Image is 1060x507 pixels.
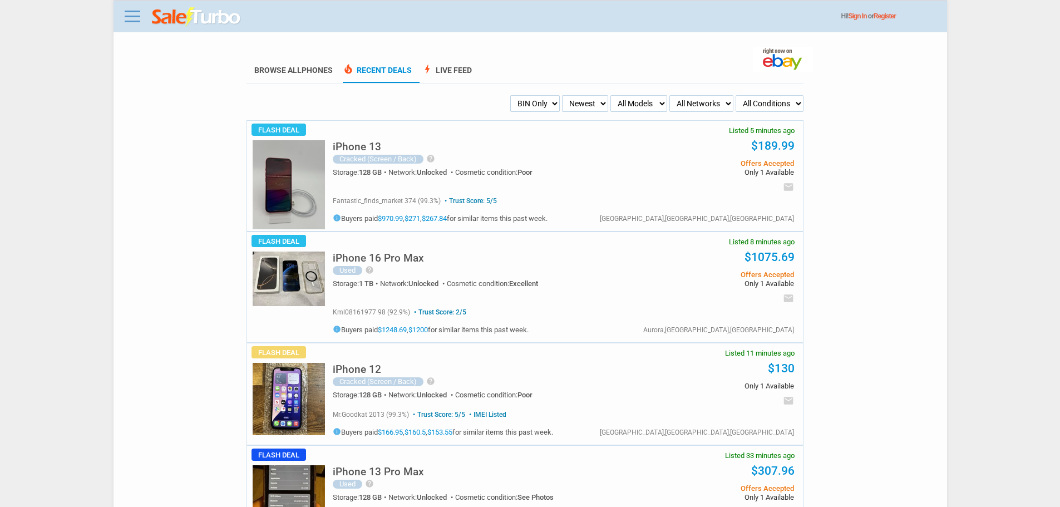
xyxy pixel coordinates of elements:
div: Cracked (Screen / Back) [333,155,423,164]
span: Only 1 Available [626,494,793,501]
span: Listed 33 minutes ago [725,452,795,459]
span: Listed 5 minutes ago [729,127,795,134]
div: Network: [380,280,447,287]
span: mr.goodkat 2013 (99.3%) [333,411,409,419]
i: help [426,154,435,163]
h5: iPhone 13 [333,141,381,152]
span: local_fire_department [343,63,354,75]
a: iPhone 16 Pro Max [333,255,424,263]
span: Unlocked [417,391,447,399]
h5: iPhone 16 Pro Max [333,253,424,263]
span: 1 TB [359,279,373,288]
div: Network: [388,391,455,398]
a: $153.55 [427,428,452,436]
img: s-l225.jpg [253,363,325,435]
a: local_fire_departmentRecent Deals [343,66,412,83]
span: Unlocked [417,168,447,176]
div: Network: [388,169,455,176]
div: Cracked (Screen / Back) [333,377,423,386]
div: Storage: [333,169,388,176]
div: Cosmetic condition: [447,280,538,287]
a: $166.95 [378,428,403,436]
span: Trust Score: 5/5 [442,197,497,205]
span: Listed 11 minutes ago [725,350,795,357]
h5: Buyers paid , for similar items this past week. [333,325,529,333]
span: See Photos [517,493,554,501]
span: or [868,12,896,20]
span: IMEI Listed [467,411,506,419]
h5: Buyers paid , , for similar items this past week. [333,427,553,436]
span: Poor [517,391,533,399]
a: iPhone 12 [333,366,381,375]
div: Storage: [333,494,388,501]
div: Aurora,[GEOGRAPHIC_DATA],[GEOGRAPHIC_DATA] [643,327,794,333]
span: bolt [422,63,433,75]
i: email [783,181,794,193]
img: s-l225.jpg [253,140,325,229]
span: Flash Deal [252,449,306,461]
i: info [333,214,341,222]
i: help [365,265,374,274]
a: $1248.69 [378,326,407,334]
span: Flash Deal [252,346,306,358]
img: s-l225.jpg [253,252,325,306]
a: Browse AllPhones [254,66,333,75]
a: $1075.69 [745,250,795,264]
span: Flash Deal [252,235,306,247]
a: $1200 [408,326,428,334]
div: Cosmetic condition: [455,391,533,398]
span: Unlocked [417,493,447,501]
i: help [426,377,435,386]
img: saleturbo.com - Online Deals and Discount Coupons [152,7,241,27]
h5: iPhone 13 Pro Max [333,466,424,477]
span: Excellent [509,279,538,288]
a: $970.99 [378,214,403,223]
span: Only 1 Available [626,169,793,176]
a: $130 [768,362,795,375]
a: Register [874,12,896,20]
a: iPhone 13 [333,144,381,152]
a: Sign In [849,12,867,20]
div: Storage: [333,280,380,287]
span: Offers Accepted [626,271,793,278]
div: Cosmetic condition: [455,494,554,501]
span: Hi! [841,12,849,20]
span: Unlocked [408,279,438,288]
span: Trust Score: 2/5 [412,308,466,316]
i: info [333,427,341,436]
h5: Buyers paid , , for similar items this past week. [333,214,548,222]
div: Storage: [333,391,388,398]
a: boltLive Feed [422,66,472,83]
span: 128 GB [359,493,382,501]
a: $160.5 [405,428,426,436]
span: Only 1 Available [626,382,793,390]
span: Trust Score: 5/5 [411,411,465,419]
span: Offers Accepted [626,485,793,492]
span: Offers Accepted [626,160,793,167]
i: info [333,325,341,333]
span: 128 GB [359,168,382,176]
span: Listed 8 minutes ago [729,238,795,245]
i: help [365,479,374,488]
span: Poor [517,168,533,176]
i: email [783,293,794,304]
span: Only 1 Available [626,280,793,287]
div: [GEOGRAPHIC_DATA],[GEOGRAPHIC_DATA],[GEOGRAPHIC_DATA] [600,215,794,222]
a: $307.96 [751,464,795,478]
span: fantastic_finds_market 374 (99.3%) [333,197,441,205]
div: Used [333,266,362,275]
a: iPhone 13 Pro Max [333,469,424,477]
span: Phones [302,66,333,75]
a: $271 [405,214,420,223]
span: Flash Deal [252,124,306,136]
a: $267.84 [422,214,447,223]
div: [GEOGRAPHIC_DATA],[GEOGRAPHIC_DATA],[GEOGRAPHIC_DATA] [600,429,794,436]
span: kml08161977 98 (92.9%) [333,308,410,316]
div: Network: [388,494,455,501]
h5: iPhone 12 [333,364,381,375]
span: 128 GB [359,391,382,399]
a: $189.99 [751,139,795,152]
div: Used [333,480,362,489]
div: Cosmetic condition: [455,169,533,176]
i: email [783,395,794,406]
